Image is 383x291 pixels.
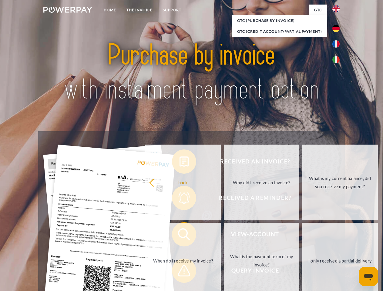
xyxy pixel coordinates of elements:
[121,5,158,15] a: THE INVOICE
[302,145,378,220] a: What is my current balance, did you receive my payment?
[332,25,340,32] img: de
[332,40,340,48] img: fr
[149,178,217,186] div: back
[359,267,378,286] iframe: Button to launch messaging window
[43,7,92,13] img: logo-powerpay-white.svg
[99,5,121,15] a: Home
[232,15,327,26] a: GTC (Purchase by invoice)
[58,29,325,116] img: title-powerpay_en.svg
[232,26,327,37] a: GTC (Credit account/partial payment)
[332,56,340,63] img: it
[306,174,374,191] div: What is my current balance, did you receive my payment?
[332,5,340,12] img: en
[309,5,327,15] a: GTC
[149,256,217,265] div: When do I receive my invoice?
[306,256,374,265] div: I only received a partial delivery
[227,253,296,269] div: What is the payment term of my invoice?
[227,178,296,186] div: Why did I receive an invoice?
[158,5,186,15] a: Support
